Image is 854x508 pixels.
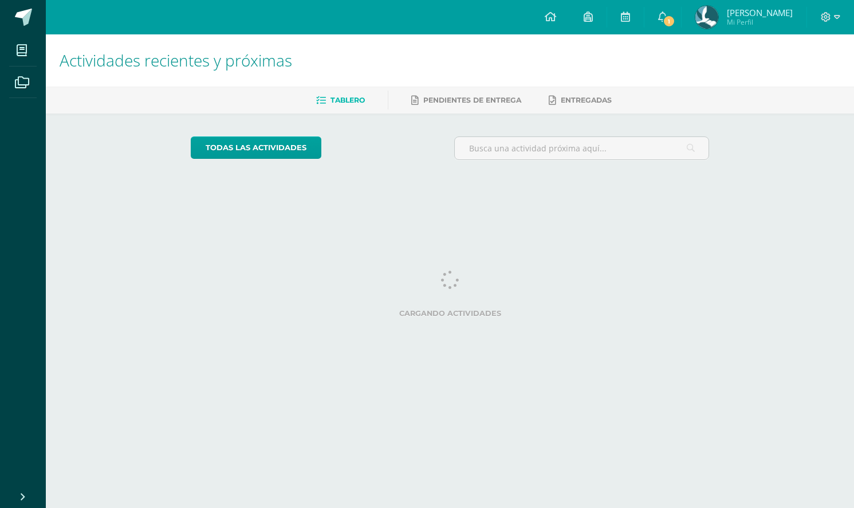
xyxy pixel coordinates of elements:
[455,137,709,159] input: Busca una actividad próxima aquí...
[695,6,718,29] img: b9dee08b6367668a29d4a457eadb46b5.png
[411,91,521,110] a: Pendientes de entrega
[663,15,675,28] span: 1
[727,7,793,18] span: [PERSON_NAME]
[330,96,365,104] span: Tablero
[191,136,321,159] a: todas las Actividades
[316,91,365,110] a: Tablero
[191,309,709,318] label: Cargando actividades
[60,49,292,71] span: Actividades recientes y próximas
[549,91,612,110] a: Entregadas
[561,96,612,104] span: Entregadas
[727,17,793,27] span: Mi Perfil
[423,96,521,104] span: Pendientes de entrega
